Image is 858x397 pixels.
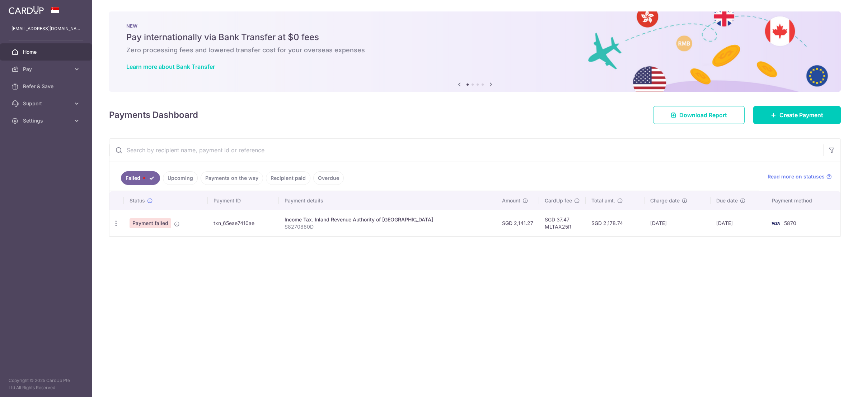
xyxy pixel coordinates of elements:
input: Search by recipient name, payment id or reference [109,139,823,162]
td: [DATE] [711,210,766,236]
span: Download Report [679,111,727,119]
a: Payments on the way [201,171,263,185]
a: Create Payment [753,106,841,124]
span: CardUp fee [545,197,572,204]
span: Payment failed [130,218,171,228]
th: Payment method [766,191,840,210]
img: CardUp [9,6,44,14]
td: txn_65eae7410ae [208,210,279,236]
a: Download Report [653,106,745,124]
td: [DATE] [644,210,711,236]
span: Read more on statuses [768,173,825,180]
span: Total amt. [591,197,615,204]
a: Read more on statuses [768,173,832,180]
td: SGD 37.47 MLTAX25R [539,210,586,236]
span: Home [23,48,70,56]
span: Charge date [650,197,680,204]
span: 5870 [784,220,796,226]
p: S8270880D [285,223,491,230]
a: Learn more about Bank Transfer [126,63,215,70]
a: Recipient paid [266,171,310,185]
th: Payment details [279,191,496,210]
img: Bank transfer banner [109,11,841,92]
p: [EMAIL_ADDRESS][DOMAIN_NAME] [11,25,80,32]
h4: Payments Dashboard [109,109,198,121]
div: Income Tax. Inland Revenue Authority of [GEOGRAPHIC_DATA] [285,216,491,223]
span: Status [130,197,145,204]
span: Settings [23,117,70,124]
th: Payment ID [208,191,279,210]
h5: Pay internationally via Bank Transfer at $0 fees [126,32,824,43]
a: Failed [121,171,160,185]
img: Bank Card [768,219,783,228]
p: NEW [126,23,824,29]
span: Pay [23,66,70,73]
a: Upcoming [163,171,198,185]
span: Amount [502,197,520,204]
td: SGD 2,178.74 [586,210,644,236]
td: SGD 2,141.27 [496,210,539,236]
span: Support [23,100,70,107]
a: Overdue [313,171,344,185]
span: Due date [716,197,738,204]
h6: Zero processing fees and lowered transfer cost for your overseas expenses [126,46,824,54]
span: Create Payment [779,111,823,119]
span: Refer & Save [23,83,70,90]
